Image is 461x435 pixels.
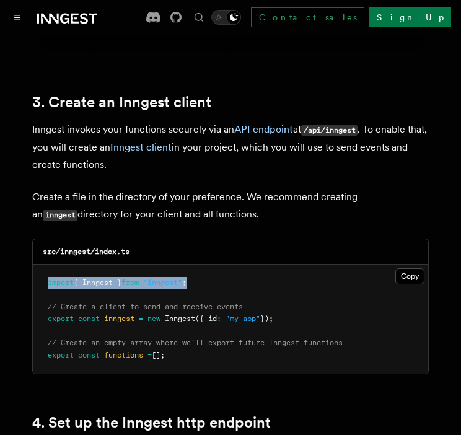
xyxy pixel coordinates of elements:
span: }); [260,314,273,323]
a: 4. Set up the Inngest http endpoint [32,414,271,431]
span: from [121,278,139,287]
span: export [48,314,74,323]
span: // Create a client to send and receive events [48,302,243,311]
span: ; [182,278,187,287]
span: new [147,314,160,323]
span: "inngest" [143,278,182,287]
span: = [139,314,143,323]
a: 3. Create an Inngest client [32,94,211,111]
p: Inngest invokes your functions securely via an at . To enable that, you will create an in your pr... [32,121,429,174]
code: inngest [43,210,77,221]
a: Inngest client [110,141,172,153]
span: inngest [104,314,134,323]
button: Toggle navigation [10,10,25,25]
span: import [48,278,74,287]
button: Copy [395,268,424,284]
a: API endpoint [234,123,293,135]
span: = [147,351,152,359]
span: ({ id [195,314,217,323]
a: Sign Up [369,7,451,27]
span: []; [152,351,165,359]
button: Toggle dark mode [211,10,241,25]
span: const [78,351,100,359]
span: Inngest [165,314,195,323]
span: { Inngest } [74,278,121,287]
span: functions [104,351,143,359]
p: Create a file in the directory of your preference. We recommend creating an directory for your cl... [32,188,429,224]
span: const [78,314,100,323]
a: Contact sales [251,7,364,27]
span: export [48,351,74,359]
span: // Create an empty array where we'll export future Inngest functions [48,338,343,347]
span: "my-app" [226,314,260,323]
button: Find something... [191,10,206,25]
code: /api/inngest [301,125,358,136]
span: : [217,314,221,323]
code: src/inngest/index.ts [43,247,130,256]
